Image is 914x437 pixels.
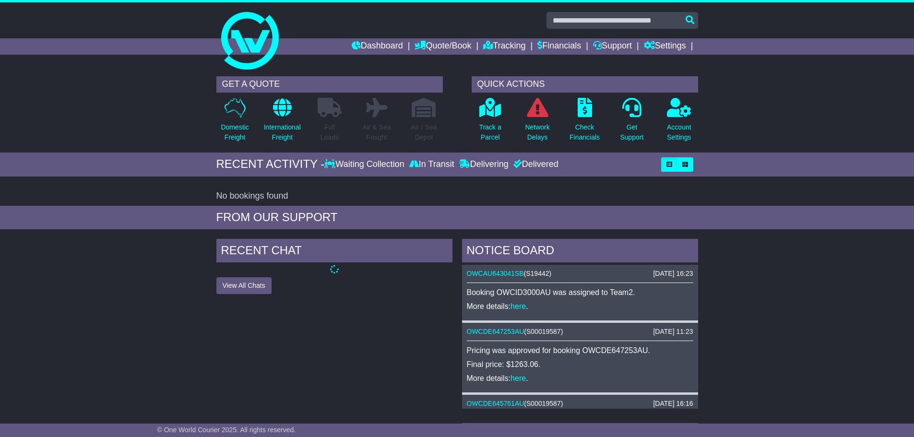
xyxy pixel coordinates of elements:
p: Final price: $1263.06. [467,360,693,369]
p: More details: . [467,302,693,311]
a: GetSupport [619,97,644,148]
p: Booking OWCID3000AU was assigned to Team2. [467,288,693,297]
p: Full Loads [318,122,342,142]
div: ( ) [467,328,693,336]
span: S00019587 [526,328,561,335]
a: Quote/Book [415,38,471,55]
a: Support [593,38,632,55]
div: ( ) [467,270,693,278]
button: View All Chats [216,277,272,294]
div: Delivering [457,159,511,170]
p: Account Settings [667,122,691,142]
a: Track aParcel [479,97,502,148]
div: FROM OUR SUPPORT [216,211,698,224]
div: GET A QUOTE [216,76,443,93]
a: here [510,374,526,382]
div: In Transit [407,159,457,170]
p: Air / Sea Depot [411,122,437,142]
span: © One World Courier 2025. All rights reserved. [157,426,296,434]
a: Tracking [483,38,525,55]
span: S19442 [526,270,549,277]
a: Settings [644,38,686,55]
div: RECENT ACTIVITY - [216,157,325,171]
a: OWCAU643041SB [467,270,524,277]
a: AccountSettings [666,97,692,148]
p: Get Support [620,122,643,142]
a: OWCDE645761AU [467,400,524,407]
a: here [510,302,526,310]
span: S00019587 [526,400,561,407]
a: DomesticFreight [220,97,249,148]
p: Network Delays [525,122,549,142]
div: [DATE] 16:16 [653,400,693,408]
a: NetworkDelays [524,97,550,148]
a: CheckFinancials [569,97,600,148]
a: Dashboard [352,38,403,55]
p: International Freight [264,122,301,142]
div: [DATE] 11:23 [653,328,693,336]
div: No bookings found [216,191,698,201]
p: More details: . [467,374,693,383]
div: ( ) [467,400,693,408]
a: InternationalFreight [263,97,301,148]
div: Waiting Collection [324,159,406,170]
p: Pricing was approved for booking OWCDE647253AU. [467,346,693,355]
div: [DATE] 16:23 [653,270,693,278]
div: QUICK ACTIONS [472,76,698,93]
div: RECENT CHAT [216,239,452,265]
p: Air & Sea Freight [363,122,391,142]
p: Track a Parcel [479,122,501,142]
p: Domestic Freight [221,122,249,142]
div: Delivered [511,159,558,170]
div: NOTICE BOARD [462,239,698,265]
a: OWCDE647253AU [467,328,524,335]
a: Financials [537,38,581,55]
p: Check Financials [570,122,600,142]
